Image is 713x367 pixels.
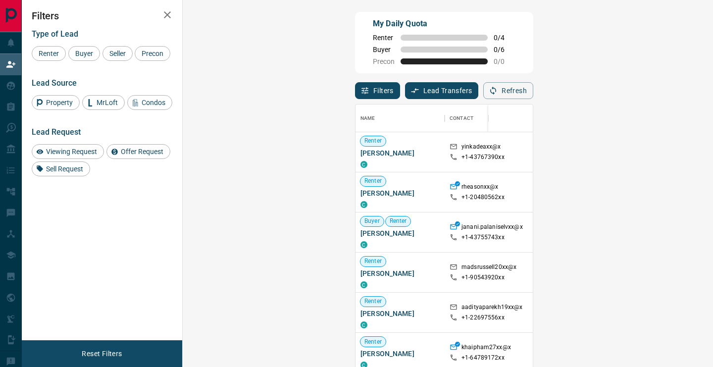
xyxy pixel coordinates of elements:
[360,228,440,238] span: [PERSON_NAME]
[360,321,367,328] div: condos.ca
[93,99,121,106] span: MrLoft
[461,354,505,362] p: +1- 64789172xx
[35,50,62,57] span: Renter
[82,95,125,110] div: MrLoft
[32,10,172,22] h2: Filters
[360,161,367,168] div: condos.ca
[135,46,170,61] div: Precon
[360,177,386,185] span: Renter
[106,144,170,159] div: Offer Request
[102,46,133,61] div: Seller
[461,143,501,153] p: yinkadeaxx@x
[483,82,533,99] button: Refresh
[360,241,367,248] div: condos.ca
[360,257,386,265] span: Renter
[461,273,505,282] p: +1- 90543920xx
[32,95,80,110] div: Property
[355,82,400,99] button: Filters
[445,105,524,132] div: Contact
[32,161,90,176] div: Sell Request
[75,345,128,362] button: Reset Filters
[138,50,167,57] span: Precon
[360,105,375,132] div: Name
[117,148,167,156] span: Offer Request
[386,217,411,225] span: Renter
[373,46,395,53] span: Buyer
[360,137,386,145] span: Renter
[405,82,479,99] button: Lead Transfers
[461,263,516,273] p: madsrussell20xx@x
[360,268,440,278] span: [PERSON_NAME]
[360,188,440,198] span: [PERSON_NAME]
[360,297,386,306] span: Renter
[356,105,445,132] div: Name
[138,99,169,106] span: Condos
[461,303,522,314] p: aadityaparekh19xx@x
[32,78,77,88] span: Lead Source
[450,105,473,132] div: Contact
[373,57,395,65] span: Precon
[32,144,104,159] div: Viewing Request
[461,314,505,322] p: +1- 22697556xx
[106,50,129,57] span: Seller
[494,46,515,53] span: 0 / 6
[32,29,78,39] span: Type of Lead
[68,46,100,61] div: Buyer
[360,338,386,346] span: Renter
[461,233,505,242] p: +1- 43755743xx
[360,201,367,208] div: condos.ca
[72,50,97,57] span: Buyer
[461,193,505,202] p: +1- 20480562xx
[461,343,511,354] p: khaipham27xx@x
[43,99,76,106] span: Property
[360,148,440,158] span: [PERSON_NAME]
[43,165,87,173] span: Sell Request
[360,349,440,359] span: [PERSON_NAME]
[43,148,101,156] span: Viewing Request
[461,153,505,161] p: +1- 43767390xx
[360,281,367,288] div: condos.ca
[32,46,66,61] div: Renter
[127,95,172,110] div: Condos
[461,223,523,233] p: janani.palaniselvxx@x
[461,183,498,193] p: rheasonxx@x
[32,127,81,137] span: Lead Request
[373,34,395,42] span: Renter
[494,34,515,42] span: 0 / 4
[360,217,384,225] span: Buyer
[360,309,440,318] span: [PERSON_NAME]
[373,18,515,30] p: My Daily Quota
[494,57,515,65] span: 0 / 0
